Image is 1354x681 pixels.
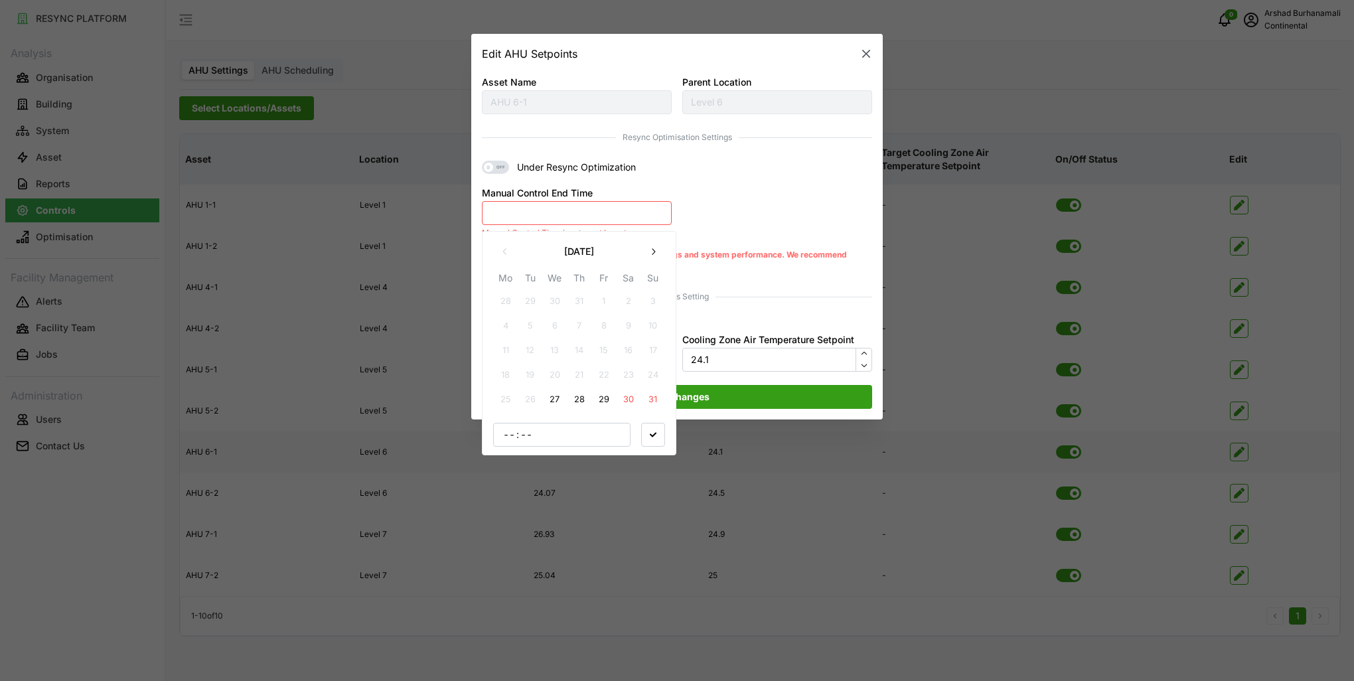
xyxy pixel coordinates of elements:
[592,289,616,313] button: 1 August 2025
[617,363,640,387] button: 23 August 2025
[518,339,542,362] button: 12 August 2025
[494,289,518,313] button: 28 July 2025
[617,339,640,362] button: 16 August 2025
[543,339,567,362] button: 13 August 2025
[567,339,591,362] button: 14 August 2025
[482,131,872,144] span: Resync Optimisation Settings
[591,270,616,289] th: Fr
[543,289,567,313] button: 30 July 2025
[641,363,665,387] button: 24 August 2025
[567,363,591,387] button: 21 August 2025
[482,249,872,273] p: Turning off optimisation may impact energy savings and system performance. We recommend keeping i...
[482,48,577,59] h2: Edit AHU Setpoints
[518,289,542,313] button: 29 July 2025
[519,427,534,441] input: --
[493,161,509,175] span: OFF
[517,240,641,264] button: [DATE]
[518,270,542,289] th: Tu
[567,314,591,338] button: 7 August 2025
[641,388,665,412] button: 31 August 2025
[518,388,542,412] button: 26 August 2025
[494,339,518,362] button: 11 August 2025
[518,314,542,338] button: 5 August 2025
[617,388,640,412] button: 30 August 2025
[516,423,519,445] span: :
[617,314,640,338] button: 9 August 2025
[543,388,567,412] button: 27 August 2025
[494,363,518,387] button: 18 August 2025
[567,289,591,313] button: 31 July 2025
[509,161,636,175] span: Under Resync Optimization
[494,314,518,338] button: 4 August 2025
[641,339,665,362] button: 17 August 2025
[617,289,640,313] button: 2 August 2025
[482,75,536,90] label: Asset Name
[518,363,542,387] button: 19 August 2025
[543,314,567,338] button: 6 August 2025
[640,270,665,289] th: Su
[641,289,665,313] button: 3 August 2025
[592,314,616,338] button: 8 August 2025
[482,385,872,409] button: Save Changes
[641,314,665,338] button: 10 August 2025
[682,75,751,90] label: Parent Location
[645,386,710,408] span: Save Changes
[542,270,567,289] th: We
[592,339,616,362] button: 15 August 2025
[494,388,518,412] button: 25 August 2025
[482,291,872,303] span: Setpoints Setting
[592,363,616,387] button: 22 August 2025
[592,388,616,412] button: 29 August 2025
[567,388,591,412] button: 28 August 2025
[482,228,672,238] p: Manual Control Time input must be set
[482,187,593,201] label: Manual Control End Time
[502,427,516,441] input: --
[543,363,567,387] button: 20 August 2025
[567,270,591,289] th: Th
[682,333,854,347] label: Cooling Zone Air Temperature Setpoint
[616,270,640,289] th: Sa
[493,270,518,289] th: Mo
